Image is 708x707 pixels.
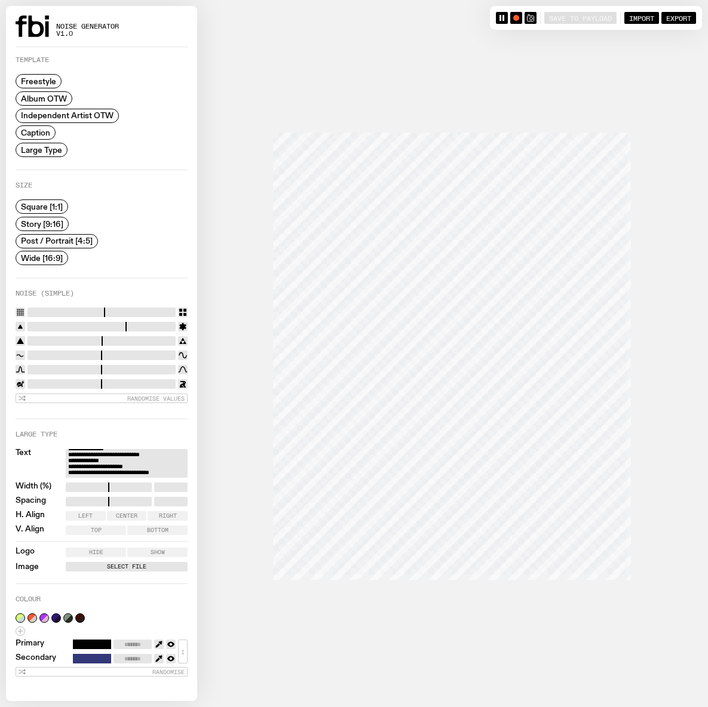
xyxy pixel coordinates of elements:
[21,128,50,137] span: Caption
[178,640,188,663] button: ↕
[624,12,659,24] button: Import
[16,497,46,506] label: Spacing
[16,525,44,535] label: V. Align
[21,254,63,263] span: Wide [16:9]
[21,202,63,211] span: Square [1:1]
[151,549,165,555] span: Show
[21,145,62,154] span: Large Type
[549,14,612,21] span: Save to Payload
[16,431,57,438] label: Large Type
[21,94,67,103] span: Album OTW
[56,23,119,30] span: Noise Generator
[21,219,63,228] span: Story [9:16]
[21,236,93,245] span: Post / Portrait [4:5]
[116,513,137,519] span: Center
[16,449,31,478] label: Text
[68,562,185,571] label: Select File
[16,482,51,492] label: Width (%)
[91,527,102,533] span: Top
[127,395,185,402] span: Randomise Values
[16,57,49,63] label: Template
[16,667,188,677] button: Randomise
[21,77,56,86] span: Freestyle
[21,111,114,120] span: Independent Artist OTW
[89,549,103,555] span: Hide
[16,548,35,557] label: Logo
[666,14,691,21] span: Export
[16,182,32,189] label: Size
[152,669,185,675] span: Randomise
[16,394,188,403] button: Randomise Values
[16,640,44,649] label: Primary
[147,527,168,533] span: Bottom
[16,290,74,297] label: Noise (Simple)
[16,654,56,663] label: Secondary
[56,30,119,37] span: v1.0
[159,513,177,519] span: Right
[629,14,654,21] span: Import
[544,12,617,24] button: Save to Payload
[661,12,696,24] button: Export
[78,513,93,519] span: Left
[16,596,41,603] label: Colour
[16,563,39,571] label: Image
[16,511,45,521] label: H. Align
